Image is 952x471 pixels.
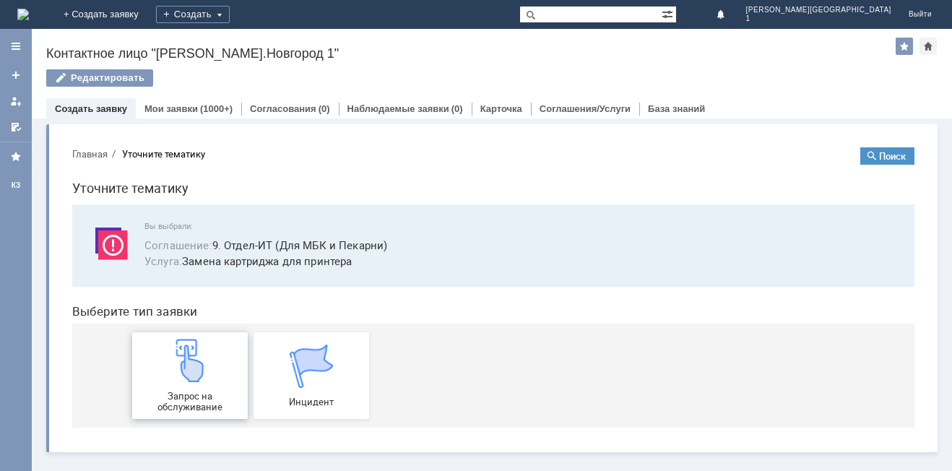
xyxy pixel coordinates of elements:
a: Соглашения/Услуги [540,103,631,114]
a: Согласования [250,103,316,114]
a: Перейти на домашнюю страницу [17,9,29,20]
a: Наблюдаемые заявки [347,103,449,114]
div: Сделать домашней страницей [919,38,937,55]
div: (1000+) [200,103,233,114]
a: Инцидент [193,196,308,283]
span: Замена картриджа для принтера [84,117,836,134]
a: Мои заявки [144,103,198,114]
button: Соглашение:9. Отдел-ИТ (Для МБК и Пекарни) [84,101,326,118]
h1: Уточните тематику [12,42,854,63]
a: Мои заявки [4,90,27,113]
div: Контактное лицо "[PERSON_NAME].Новгород 1" [46,46,896,61]
a: Создать заявку [55,103,127,114]
img: svg%3E [29,86,72,129]
div: Уточните тематику [61,13,144,24]
a: КЗ [4,174,27,197]
header: Выберите тип заявки [12,168,854,183]
span: Соглашение : [84,102,152,116]
div: Добавить в избранное [896,38,913,55]
img: logo [17,9,29,20]
img: get23c147a1b4124cbfa18e19f2abec5e8f [108,203,151,246]
a: Мои согласования [4,116,27,139]
a: Запрос на обслуживание [72,196,187,283]
span: 1 [746,14,891,23]
div: КЗ [4,180,27,191]
span: Инцидент [197,261,304,272]
div: Создать [156,6,230,23]
div: (0) [319,103,330,114]
span: Запрос на обслуживание [76,255,183,277]
span: Расширенный поиск [662,7,676,20]
button: Главная [12,12,47,25]
a: База знаний [648,103,705,114]
a: Создать заявку [4,64,27,87]
img: get067d4ba7cf7247ad92597448b2db9300 [229,209,272,252]
a: Карточка [480,103,522,114]
button: Поиск [800,12,854,29]
span: [PERSON_NAME][GEOGRAPHIC_DATA] [746,6,891,14]
span: Услуга : [84,118,121,132]
span: Вы выбрали: [84,86,836,95]
div: (0) [451,103,463,114]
